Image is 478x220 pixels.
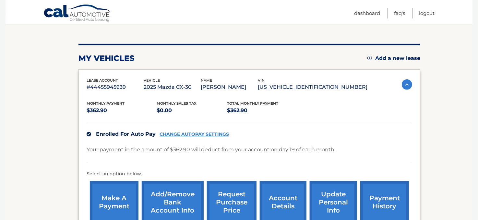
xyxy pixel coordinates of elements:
a: Cal Automotive [43,4,112,23]
span: name [201,78,212,83]
p: Select an option below: [87,170,412,178]
img: add.svg [367,56,372,60]
a: Dashboard [354,8,380,18]
p: $0.00 [157,106,227,115]
p: [PERSON_NAME] [201,83,258,92]
p: 2025 Mazda CX-30 [144,83,201,92]
span: Enrolled For Auto Pay [96,131,156,137]
span: lease account [87,78,118,83]
span: Monthly Payment [87,101,125,106]
a: Logout [419,8,435,18]
p: [US_VEHICLE_IDENTIFICATION_NUMBER] [258,83,367,92]
a: FAQ's [394,8,405,18]
p: Your payment in the amount of $362.90 will deduct from your account on day 19 of each month. [87,145,335,154]
a: CHANGE AUTOPAY SETTINGS [160,132,229,137]
p: #44455945939 [87,83,144,92]
a: Add a new lease [367,55,420,62]
span: vin [258,78,265,83]
p: $362.90 [227,106,297,115]
span: Total Monthly Payment [227,101,278,106]
h2: my vehicles [78,53,135,63]
p: $362.90 [87,106,157,115]
img: check.svg [87,132,91,136]
span: vehicle [144,78,160,83]
img: accordion-active.svg [402,79,412,90]
span: Monthly sales Tax [157,101,197,106]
